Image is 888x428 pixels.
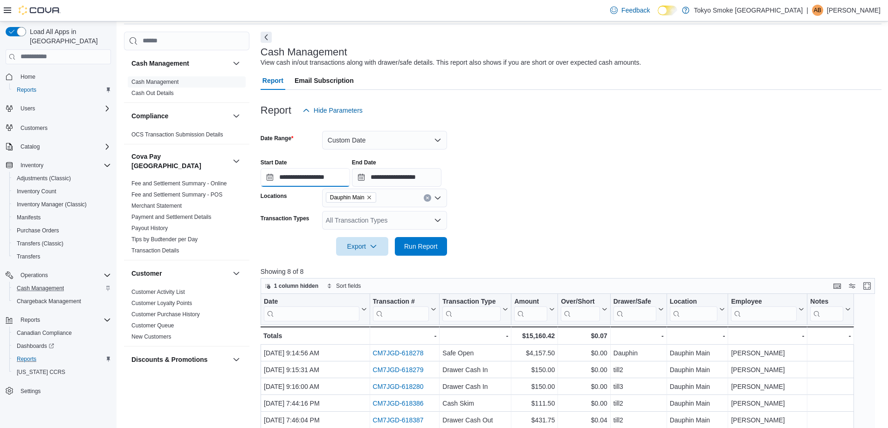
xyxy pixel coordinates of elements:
[124,178,249,260] div: Cova Pay [GEOGRAPHIC_DATA]
[131,131,223,138] span: OCS Transaction Submission Details
[669,414,725,426] div: Dauphin Main
[264,364,367,375] div: [DATE] 9:15:31 AM
[264,298,359,321] div: Date
[13,340,58,352] a: Dashboards
[17,214,41,221] span: Manifests
[9,295,115,308] button: Chargeback Management
[131,89,174,97] span: Cash Out Details
[372,298,429,306] div: Transaction #
[13,251,44,262] a: Transfers
[352,159,376,166] label: End Date
[2,159,115,172] button: Inventory
[13,173,111,184] span: Adjustments (Classic)
[731,364,804,375] div: [PERSON_NAME]
[13,225,111,236] span: Purchase Orders
[17,160,47,171] button: Inventory
[131,311,200,318] a: Customer Purchase History
[561,364,607,375] div: $0.00
[13,238,67,249] a: Transfers (Classic)
[17,355,36,363] span: Reports
[514,347,555,359] div: $4,157.50
[731,414,804,426] div: [PERSON_NAME]
[561,398,607,409] div: $0.00
[336,282,361,290] span: Sort fields
[124,286,249,346] div: Customer
[372,366,423,374] a: CM7JGD-618279
[131,59,189,68] h3: Cash Management
[131,224,168,232] span: Payout History
[2,384,115,398] button: Settings
[19,6,61,15] img: Cova
[814,5,821,16] span: AB
[827,5,881,16] p: [PERSON_NAME]
[621,6,650,15] span: Feedback
[131,59,229,68] button: Cash Management
[17,103,111,114] span: Users
[264,414,367,426] div: [DATE] 7:46:04 PM
[810,330,851,341] div: -
[13,296,85,307] a: Chargeback Management
[131,300,192,306] a: Customer Loyalty Points
[131,355,229,364] button: Discounts & Promotions
[442,364,508,375] div: Drawer Cash In
[2,121,115,134] button: Customers
[442,298,501,321] div: Transaction Type
[669,298,725,321] button: Location
[613,347,664,359] div: Dauphin
[404,242,438,251] span: Run Report
[13,173,75,184] a: Adjustments (Classic)
[613,298,656,321] div: Drawer/Safe
[314,106,363,115] span: Hide Parameters
[274,282,318,290] span: 1 column hidden
[299,101,366,120] button: Hide Parameters
[613,298,664,321] button: Drawer/Safe
[264,298,367,321] button: Date
[514,298,547,306] div: Amount
[561,298,607,321] button: Over/Short
[131,78,179,86] span: Cash Management
[131,202,182,210] span: Merchant Statement
[13,199,111,210] span: Inventory Manager (Classic)
[669,364,725,375] div: Dauphin Main
[731,330,804,341] div: -
[13,327,76,339] a: Canadian Compliance
[21,316,40,324] span: Reports
[264,381,367,392] div: [DATE] 9:16:00 AM
[806,5,808,16] p: |
[442,298,501,306] div: Transaction Type
[13,84,111,95] span: Reports
[21,124,48,132] span: Customers
[131,213,211,221] span: Payment and Settlement Details
[514,364,555,375] div: $150.00
[514,381,555,392] div: $150.00
[17,160,111,171] span: Inventory
[561,330,607,341] div: $0.07
[131,269,229,278] button: Customer
[669,298,717,321] div: Location
[17,386,44,397] a: Settings
[442,381,508,392] div: Drawer Cash In
[13,340,111,352] span: Dashboards
[9,83,115,96] button: Reports
[613,381,664,392] div: till3
[21,272,48,279] span: Operations
[17,141,111,152] span: Catalog
[17,188,56,195] span: Inventory Count
[514,398,555,409] div: $111.50
[131,180,227,187] span: Fee and Settlement Summary - Online
[17,141,43,152] button: Catalog
[669,330,725,341] div: -
[124,129,249,144] div: Compliance
[13,283,68,294] a: Cash Management
[6,66,111,422] nav: Complex example
[13,367,111,378] span: Washington CCRS
[2,313,115,326] button: Reports
[261,267,881,276] p: Showing 8 of 8
[261,47,347,58] h3: Cash Management
[131,322,174,329] span: Customer Queue
[366,195,372,200] button: Remove Dauphin Main from selection in this group
[13,367,69,378] a: [US_STATE] CCRS
[669,347,725,359] div: Dauphin Main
